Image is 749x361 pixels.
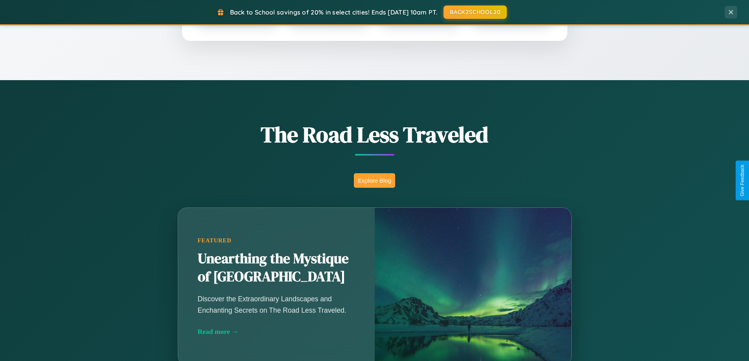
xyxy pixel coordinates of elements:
[198,250,355,286] h2: Unearthing the Mystique of [GEOGRAPHIC_DATA]
[230,8,438,16] span: Back to School savings of 20% in select cities! Ends [DATE] 10am PT.
[444,5,507,19] button: BACK2SCHOOL20
[198,237,355,244] div: Featured
[198,293,355,315] p: Discover the Extraordinary Landscapes and Enchanting Secrets on The Road Less Traveled.
[740,165,745,196] div: Give Feedback
[198,328,355,336] div: Read more →
[354,173,395,188] button: Explore Blog
[139,119,611,150] h1: The Road Less Traveled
